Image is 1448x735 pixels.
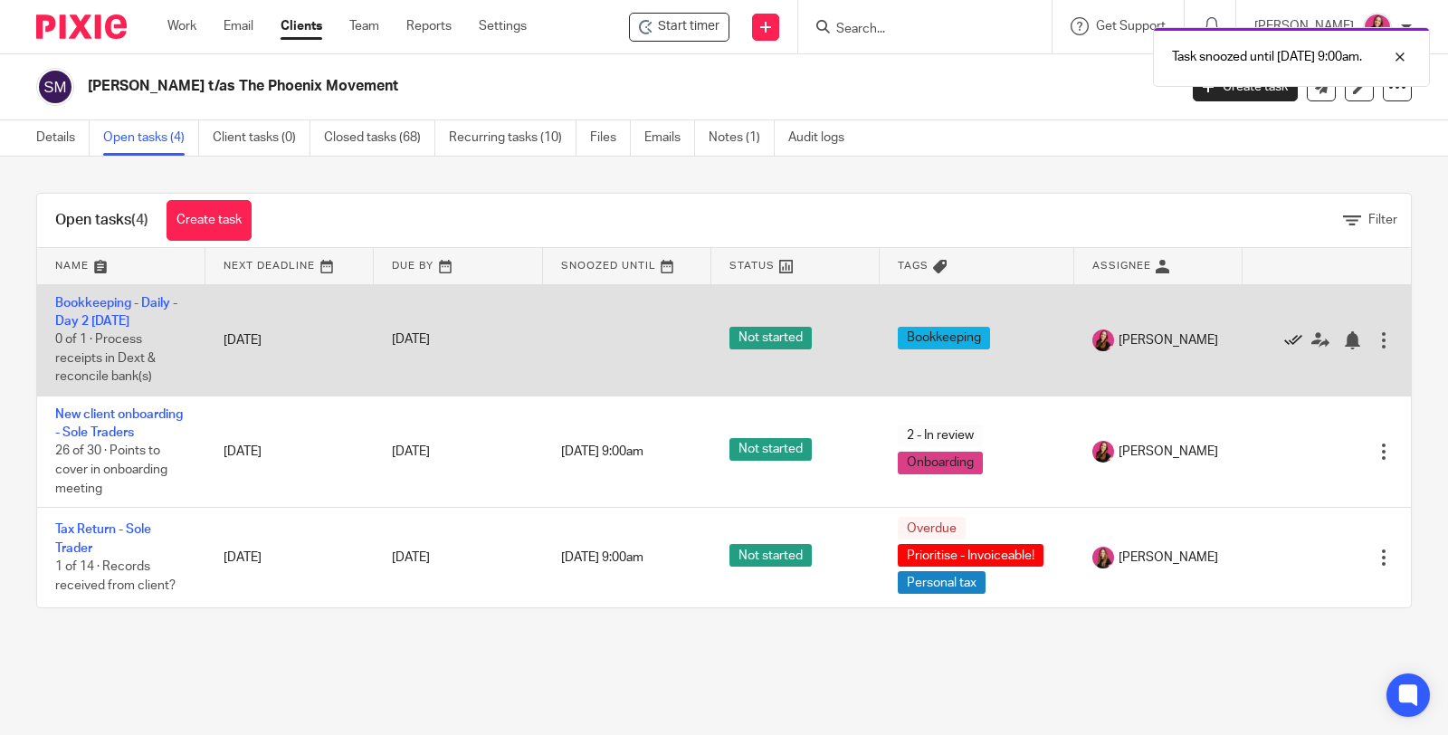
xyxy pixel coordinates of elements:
[709,120,775,156] a: Notes (1)
[349,17,379,35] a: Team
[224,17,253,35] a: Email
[729,261,775,271] span: Status
[898,425,983,447] span: 2 - In review
[898,517,966,539] span: Overdue
[55,408,183,439] a: New client onboarding - Sole Traders
[55,560,176,592] span: 1 of 14 · Records received from client?
[55,297,177,328] a: Bookkeeping - Daily - Day 2 [DATE]
[1363,13,1392,42] img: 21.png
[213,120,310,156] a: Client tasks (0)
[392,334,430,347] span: [DATE]
[629,13,729,42] div: Samantha Sutton t/as The Phoenix Movement
[1092,329,1114,351] img: 21.png
[479,17,527,35] a: Settings
[406,17,452,35] a: Reports
[36,68,74,106] img: svg%3E
[1119,443,1218,461] span: [PERSON_NAME]
[55,211,148,230] h1: Open tasks
[1119,549,1218,567] span: [PERSON_NAME]
[449,120,576,156] a: Recurring tasks (10)
[898,261,929,271] span: Tags
[1092,547,1114,568] img: 17.png
[36,14,127,39] img: Pixie
[205,396,374,507] td: [DATE]
[1092,441,1114,463] img: 21.png
[1172,48,1362,66] p: Task snoozed until [DATE] 9:00am.
[392,445,430,458] span: [DATE]
[898,544,1043,567] span: Prioritise - Invoiceable!
[55,333,156,383] span: 0 of 1 · Process receipts in Dext & reconcile bank(s)
[205,508,374,608] td: [DATE]
[88,77,950,96] h2: [PERSON_NAME] t/as The Phoenix Movement
[55,445,167,495] span: 26 of 30 · Points to cover in onboarding meeting
[561,551,643,564] span: [DATE] 9:00am
[55,523,151,554] a: Tax Return - Sole Trader
[324,120,435,156] a: Closed tasks (68)
[36,120,90,156] a: Details
[1368,214,1397,226] span: Filter
[561,445,643,458] span: [DATE] 9:00am
[658,17,719,36] span: Start timer
[392,551,430,564] span: [DATE]
[281,17,322,35] a: Clients
[167,17,196,35] a: Work
[205,284,374,396] td: [DATE]
[167,200,252,241] a: Create task
[729,327,812,349] span: Not started
[788,120,858,156] a: Audit logs
[898,327,990,349] span: Bookkeeping
[898,452,983,474] span: Onboarding
[1119,331,1218,349] span: [PERSON_NAME]
[898,571,986,594] span: Personal tax
[131,213,148,227] span: (4)
[644,120,695,156] a: Emails
[561,261,656,271] span: Snoozed Until
[729,544,812,567] span: Not started
[1284,330,1311,348] a: Mark as done
[1193,72,1298,101] a: Create task
[729,438,812,461] span: Not started
[590,120,631,156] a: Files
[103,120,199,156] a: Open tasks (4)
